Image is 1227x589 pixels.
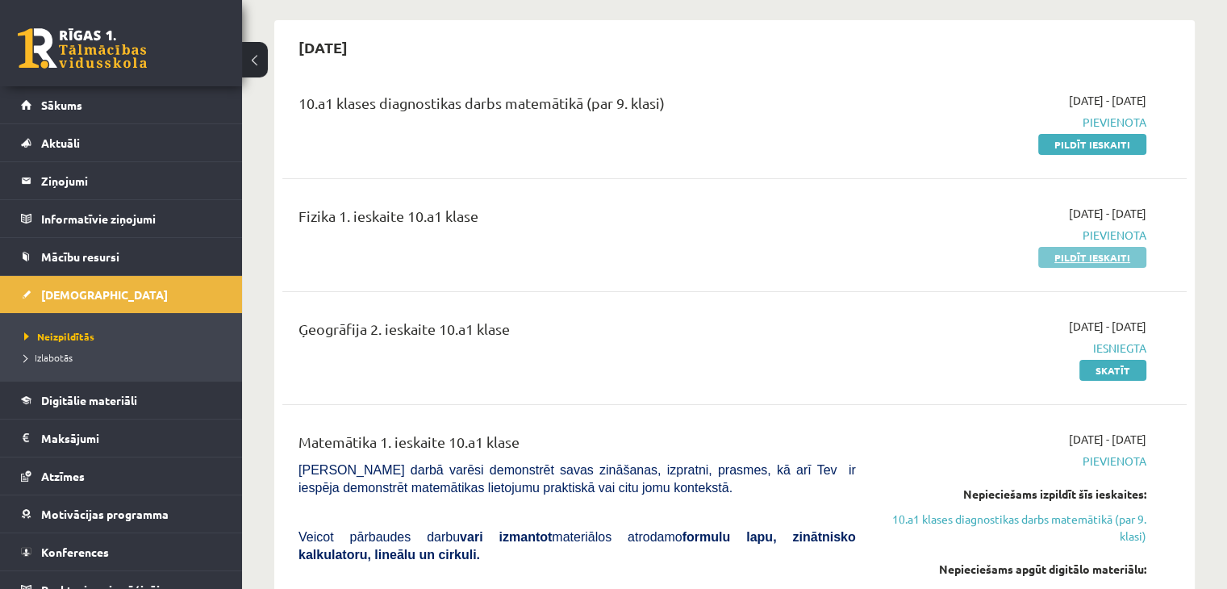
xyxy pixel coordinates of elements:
span: Iesniegta [880,340,1146,357]
span: [PERSON_NAME] darbā varēsi demonstrēt savas zināšanas, izpratni, prasmes, kā arī Tev ir iespēja d... [298,463,856,495]
span: Veicot pārbaudes darbu materiālos atrodamo [298,530,856,562]
div: Fizika 1. ieskaite 10.a1 klase [298,205,856,235]
a: Pildīt ieskaiti [1038,247,1146,268]
a: Maksājumi [21,420,222,457]
a: Motivācijas programma [21,495,222,533]
span: [DATE] - [DATE] [1069,431,1146,448]
span: Sākums [41,98,82,112]
div: Nepieciešams apgūt digitālo materiālu: [880,561,1146,578]
span: Motivācijas programma [41,507,169,521]
span: [DATE] - [DATE] [1069,92,1146,109]
span: Neizpildītās [24,330,94,343]
a: Skatīt [1079,360,1146,381]
span: Digitālie materiāli [41,393,137,407]
a: Atzīmes [21,457,222,495]
div: Matemātika 1. ieskaite 10.a1 klase [298,431,856,461]
span: Aktuāli [41,136,80,150]
span: Pievienota [880,227,1146,244]
span: [DATE] - [DATE] [1069,318,1146,335]
a: Izlabotās [24,350,226,365]
a: Aktuāli [21,124,222,161]
legend: Ziņojumi [41,162,222,199]
legend: Maksājumi [41,420,222,457]
span: Konferences [41,545,109,559]
div: Nepieciešams izpildīt šīs ieskaites: [880,486,1146,503]
h2: [DATE] [282,28,364,66]
span: Pievienota [880,453,1146,470]
a: Konferences [21,533,222,570]
span: [DEMOGRAPHIC_DATA] [41,287,168,302]
span: [DATE] - [DATE] [1069,205,1146,222]
span: Pievienota [880,114,1146,131]
b: vari izmantot [460,530,552,544]
a: Mācību resursi [21,238,222,275]
a: Informatīvie ziņojumi [21,200,222,237]
a: Pildīt ieskaiti [1038,134,1146,155]
a: 10.a1 klases diagnostikas darbs matemātikā (par 9. klasi) [880,511,1146,545]
a: [DEMOGRAPHIC_DATA] [21,276,222,313]
a: Ziņojumi [21,162,222,199]
span: Atzīmes [41,469,85,483]
span: Mācību resursi [41,249,119,264]
a: Rīgas 1. Tālmācības vidusskola [18,28,147,69]
a: Digitālie materiāli [21,382,222,419]
a: Sākums [21,86,222,123]
b: formulu lapu, zinātnisko kalkulatoru, lineālu un cirkuli. [298,530,856,562]
a: Neizpildītās [24,329,226,344]
div: 10.a1 klases diagnostikas darbs matemātikā (par 9. klasi) [298,92,856,122]
span: Izlabotās [24,351,73,364]
legend: Informatīvie ziņojumi [41,200,222,237]
div: Ģeogrāfija 2. ieskaite 10.a1 klase [298,318,856,348]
